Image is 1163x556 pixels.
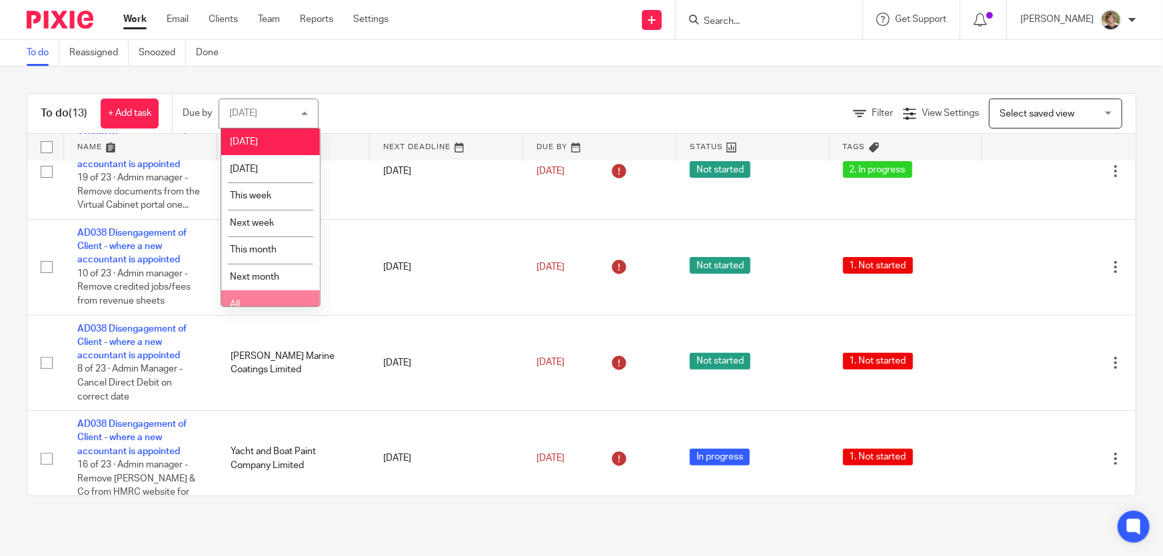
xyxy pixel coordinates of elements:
[217,124,371,220] td: [PERSON_NAME] [PERSON_NAME], [PERSON_NAME]
[77,133,187,169] a: AD038 Disengagement of Client - where a new accountant is appointed
[77,419,187,456] a: AD038 Disengagement of Client - where a new accountant is appointed
[139,40,186,66] a: Snoozed
[101,99,159,129] a: + Add task
[27,11,93,29] img: Pixie
[167,13,189,26] a: Email
[77,173,200,210] span: 19 of 23 · Admin manager - Remove documents from the Virtual Cabinet portal one...
[353,13,389,26] a: Settings
[922,109,979,118] span: View Settings
[370,219,523,315] td: [DATE]
[230,272,279,282] span: Next month
[537,453,565,463] span: [DATE]
[217,315,371,411] td: [PERSON_NAME] Marine Coatings Limited
[77,365,183,402] span: 8 of 23 · Admin Manager - Cancel Direct Debit on correct date
[230,300,240,309] span: All
[69,108,87,119] span: (13)
[1020,13,1094,26] p: [PERSON_NAME]
[69,40,129,66] a: Reassigned
[300,13,333,26] a: Reports
[370,315,523,411] td: [DATE]
[77,460,195,497] span: 16 of 23 · Admin manager - Remove [PERSON_NAME] & Co from HMRC website for
[230,164,258,174] span: [DATE]
[872,109,893,118] span: Filter
[690,353,750,370] span: Not started
[230,191,271,200] span: This week
[1100,9,1122,31] img: High%20Res%20Andrew%20Price%20Accountants_Poppy%20Jakes%20photography-1142.jpg
[77,228,187,265] a: AD038 Disengagement of Client - where a new accountant is appointed
[258,13,280,26] a: Team
[690,449,750,465] span: In progress
[843,353,913,370] span: 1. Not started
[895,15,946,24] span: Get Support
[1000,109,1074,119] span: Select saved view
[843,161,912,178] span: 2. In progress
[229,109,257,118] div: [DATE]
[690,161,750,178] span: Not started
[217,219,371,315] td: [PERSON_NAME] [PERSON_NAME]
[217,411,371,507] td: Yacht and Boat Paint Company Limited
[41,107,87,121] h1: To do
[370,411,523,507] td: [DATE]
[196,40,229,66] a: Done
[230,137,258,146] span: [DATE]
[183,107,212,120] p: Due by
[77,324,187,361] a: AD038 Disengagement of Client - where a new accountant is appointed
[27,40,59,66] a: To do
[370,124,523,220] td: [DATE]
[209,13,238,26] a: Clients
[230,245,277,254] span: This month
[77,269,191,306] span: 10 of 23 · Admin manager - Remove credited jobs/fees from revenue sheets
[537,166,565,176] span: [DATE]
[843,143,866,150] span: Tags
[702,16,822,28] input: Search
[537,262,565,272] span: [DATE]
[230,218,274,228] span: Next week
[843,257,913,274] span: 1. Not started
[843,449,913,465] span: 1. Not started
[537,358,565,368] span: [DATE]
[123,13,147,26] a: Work
[690,257,750,274] span: Not started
